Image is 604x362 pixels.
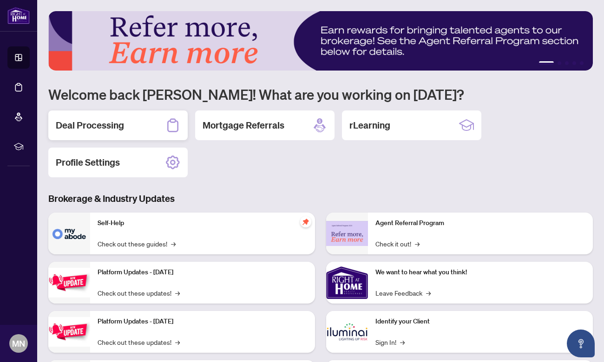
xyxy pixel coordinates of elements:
[415,239,420,249] span: →
[98,288,180,298] a: Check out these updates!→
[426,288,431,298] span: →
[98,337,180,347] a: Check out these updates!→
[349,119,390,132] h2: rLearning
[400,337,405,347] span: →
[326,221,368,246] img: Agent Referral Program
[175,337,180,347] span: →
[98,239,176,249] a: Check out these guides!→
[375,288,431,298] a: Leave Feedback→
[539,61,554,65] button: 1
[56,119,124,132] h2: Deal Processing
[558,61,561,65] button: 2
[572,61,576,65] button: 4
[567,330,595,357] button: Open asap
[48,213,90,254] img: Self-Help
[326,311,368,353] img: Identify your Client
[48,85,593,103] h1: Welcome back [PERSON_NAME]! What are you working on [DATE]?
[171,239,176,249] span: →
[56,156,120,169] h2: Profile Settings
[48,11,593,71] img: Slide 0
[12,337,25,350] span: MN
[175,288,180,298] span: →
[98,267,308,278] p: Platform Updates - [DATE]
[48,317,90,346] img: Platform Updates - July 8, 2025
[565,61,569,65] button: 3
[375,337,405,347] a: Sign In!→
[300,216,311,227] span: pushpin
[98,218,308,228] p: Self-Help
[98,317,308,327] p: Platform Updates - [DATE]
[375,317,585,327] p: Identify your Client
[375,267,585,278] p: We want to hear what you think!
[48,192,593,205] h3: Brokerage & Industry Updates
[326,262,368,304] img: We want to hear what you think!
[7,7,30,24] img: logo
[375,218,585,228] p: Agent Referral Program
[375,239,420,249] a: Check it out!→
[203,119,284,132] h2: Mortgage Referrals
[580,61,584,65] button: 5
[48,268,90,297] img: Platform Updates - July 21, 2025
